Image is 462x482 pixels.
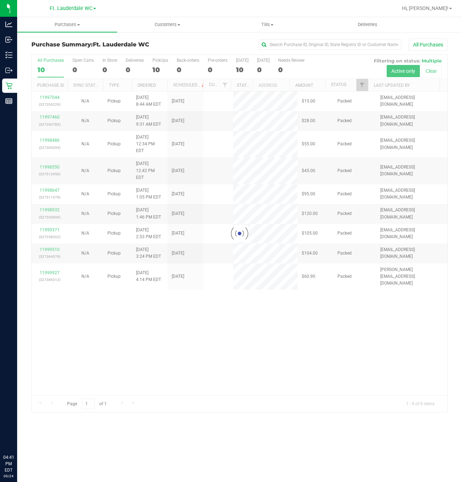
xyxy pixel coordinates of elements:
[3,454,14,473] p: 04:41 PM EDT
[402,5,448,11] span: Hi, [PERSON_NAME]!
[5,67,12,74] inline-svg: Outbound
[258,39,401,50] input: Search Purchase ID, Original ID, State Registry ID or Customer Name...
[3,473,14,479] p: 09/24
[348,21,387,28] span: Deliveries
[408,39,448,51] button: All Purchases
[5,97,12,105] inline-svg: Reports
[31,41,170,48] h3: Purchase Summary:
[217,17,317,32] a: Tills
[5,51,12,59] inline-svg: Inventory
[5,82,12,89] inline-svg: Retail
[117,21,217,28] span: Customers
[5,21,12,28] inline-svg: Analytics
[5,36,12,43] inline-svg: Inbound
[93,41,149,48] span: Ft. Lauderdale WC
[117,17,217,32] a: Customers
[317,17,417,32] a: Deliveries
[17,17,117,32] a: Purchases
[218,21,317,28] span: Tills
[17,21,117,28] span: Purchases
[50,5,92,11] span: Ft. Lauderdale WC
